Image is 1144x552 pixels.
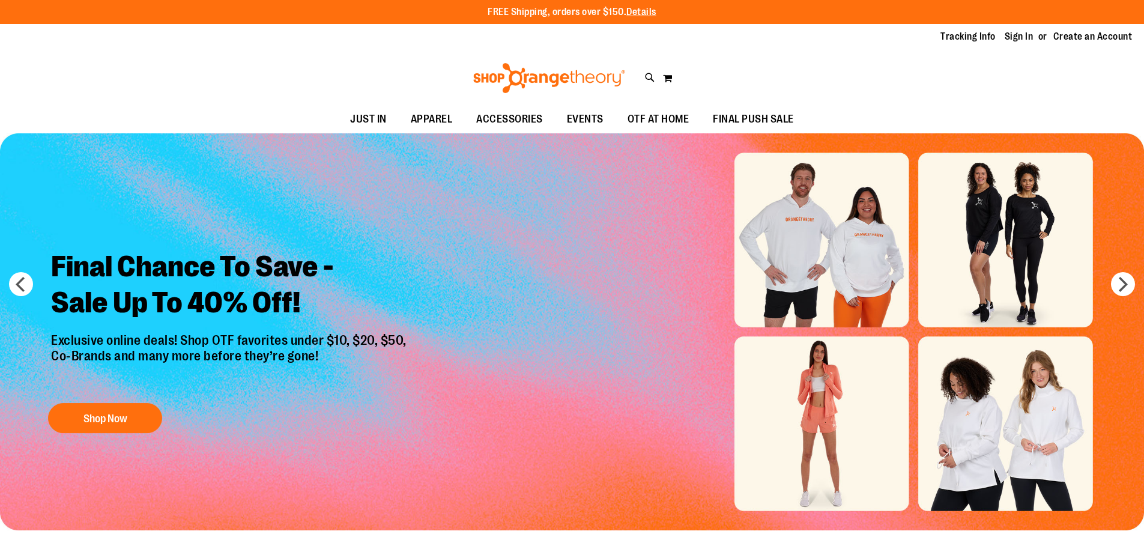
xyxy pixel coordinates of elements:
a: ACCESSORIES [464,106,555,133]
a: Tracking Info [940,30,996,43]
span: ACCESSORIES [476,106,543,133]
a: OTF AT HOME [616,106,701,133]
a: Sign In [1005,30,1034,43]
span: FINAL PUSH SALE [713,106,794,133]
span: EVENTS [567,106,604,133]
button: prev [9,272,33,296]
a: Final Chance To Save -Sale Up To 40% Off! Exclusive online deals! Shop OTF favorites under $10, $... [42,240,419,440]
p: Exclusive online deals! Shop OTF favorites under $10, $20, $50, Co-Brands and many more before th... [42,333,419,392]
a: JUST IN [338,106,399,133]
a: Details [626,7,656,17]
img: Shop Orangetheory [471,63,627,93]
span: JUST IN [350,106,387,133]
button: Shop Now [48,403,162,433]
a: FINAL PUSH SALE [701,106,806,133]
p: FREE Shipping, orders over $150. [488,5,656,19]
a: Create an Account [1053,30,1133,43]
h2: Final Chance To Save - Sale Up To 40% Off! [42,240,419,333]
a: APPAREL [399,106,465,133]
span: APPAREL [411,106,453,133]
span: OTF AT HOME [628,106,689,133]
button: next [1111,272,1135,296]
a: EVENTS [555,106,616,133]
